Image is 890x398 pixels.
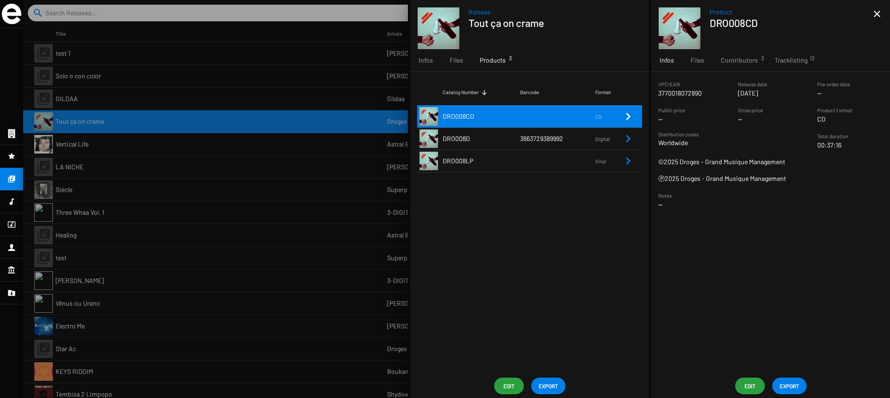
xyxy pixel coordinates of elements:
[738,89,767,98] p: [DATE]
[623,155,634,167] mat-icon: Remove Reference
[450,56,463,65] span: Files
[658,107,685,113] small: Public price
[658,81,680,87] small: UPC/EAN
[772,378,807,394] button: EXPORT
[443,88,520,97] div: Catalog Number
[738,115,763,124] p: --
[738,107,763,113] small: Gross price
[418,7,459,49] img: tout-ca-on-crame.png
[735,378,765,394] button: Edit
[658,139,688,147] span: Worldwide
[502,378,516,394] span: Edit
[595,136,610,142] span: Digital
[469,17,625,29] h1: Tout ça on crame
[817,141,883,150] p: 00:37:16
[623,111,634,122] mat-icon: Remove Reference
[520,135,563,142] span: 3663729389992
[420,129,438,148] img: tout-ca-on-crame.png
[443,112,474,120] span: DRO008CD
[660,56,674,65] span: Infos
[817,81,850,87] small: Pre-order date
[775,56,807,65] span: Tracklisting
[817,107,852,113] small: Product Format
[419,56,433,65] span: Infos
[443,157,473,165] span: DRO008LP
[817,133,848,139] small: Total duration
[871,8,883,19] mat-icon: close
[743,378,757,394] span: Edit
[658,89,702,98] p: 3770018072890
[595,114,602,120] span: CD
[658,131,803,138] small: Distribution zones
[420,152,438,170] img: tout-ca-on-crame.png
[595,88,611,97] div: Format
[480,56,506,65] span: Products
[595,88,623,97] div: Format
[658,115,685,124] p: --
[817,115,826,123] span: CD
[659,7,700,49] img: tout-ca-on-crame.png
[469,7,632,17] span: Release
[721,56,758,65] span: Contributors
[520,88,595,97] div: Barcode
[658,158,785,166] span: ©2025 Droges - Grand Musique Management
[539,378,558,394] span: EXPORT
[817,89,850,98] p: --
[520,88,539,97] div: Barcode
[2,4,21,24] img: grand-sigle.svg
[420,107,438,126] img: tout-ca-on-crame.png
[710,17,866,29] h1: DRO008CD
[531,378,566,394] button: EXPORT
[710,7,873,17] span: Product
[691,56,704,65] span: Files
[780,378,799,394] span: EXPORT
[623,133,634,144] mat-icon: Remove Reference
[658,200,883,209] p: --
[443,88,479,97] div: Catalog Number
[658,174,786,182] span: Ⓟ2025 Droges - Grand Musique Management
[595,158,606,164] span: Vinyl
[494,378,524,394] button: Edit
[443,135,470,142] span: DRO008D
[658,193,672,199] small: Notes
[738,81,767,87] small: Release date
